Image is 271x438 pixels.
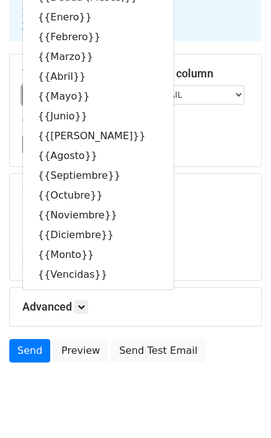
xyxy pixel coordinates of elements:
[23,87,174,106] a: {{Mayo}}
[23,126,174,146] a: {{[PERSON_NAME]}}
[23,166,174,186] a: {{Septiembre}}
[23,47,174,67] a: {{Marzo}}
[23,245,174,265] a: {{Monto}}
[23,27,174,47] a: {{Febrero}}
[209,379,271,438] div: Widget de chat
[23,186,174,205] a: {{Octubre}}
[23,265,174,285] a: {{Vencidas}}
[12,6,259,34] div: 1. Write your email in Gmail 2. Click
[53,339,108,363] a: Preview
[23,225,174,245] a: {{Diciembre}}
[145,67,249,80] h5: Email column
[23,146,174,166] a: {{Agosto}}
[22,300,249,314] h5: Advanced
[209,379,271,438] iframe: Chat Widget
[23,205,174,225] a: {{Noviembre}}
[23,106,174,126] a: {{Junio}}
[9,339,50,363] a: Send
[111,339,205,363] a: Send Test Email
[23,7,174,27] a: {{Enero}}
[23,67,174,87] a: {{Abril}}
